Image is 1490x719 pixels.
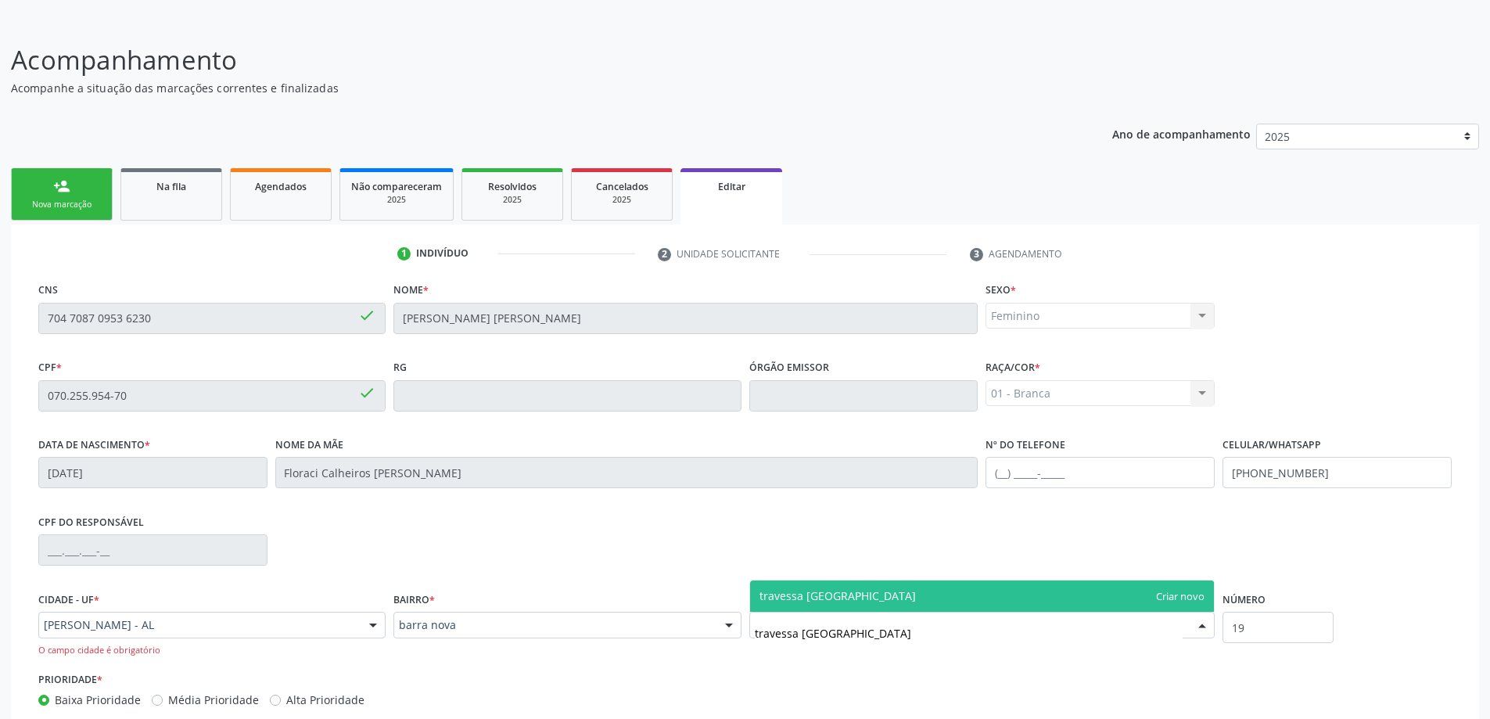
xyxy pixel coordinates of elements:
[351,180,442,193] span: Não compareceram
[1112,124,1251,143] p: Ano de acompanhamento
[397,247,411,261] div: 1
[1223,588,1266,612] label: Número
[393,588,435,612] label: Bairro
[986,433,1065,458] label: Nº do Telefone
[168,692,259,708] label: Média Prioridade
[488,180,537,193] span: Resolvidos
[473,194,551,206] div: 2025
[351,194,442,206] div: 2025
[38,667,102,692] label: Prioridade
[38,510,144,534] label: CPF do responsável
[749,356,829,380] label: Órgão emissor
[38,644,386,657] div: O campo cidade é obrigatório
[596,180,648,193] span: Cancelados
[55,692,141,708] label: Baixa Prioridade
[358,307,375,324] span: done
[38,356,62,380] label: CPF
[275,433,343,458] label: Nome da mãe
[755,617,1183,649] input: Informe uma opção
[11,80,1039,96] p: Acompanhe a situação das marcações correntes e finalizadas
[986,279,1016,303] label: Sexo
[23,199,101,210] div: Nova marcação
[38,588,99,612] label: Cidade - UF
[759,588,916,603] span: travessa [GEOGRAPHIC_DATA]
[1223,457,1452,488] input: (__) _____-_____
[38,279,58,303] label: CNS
[393,279,429,303] label: Nome
[53,178,70,195] div: person_add
[44,617,354,633] span: [PERSON_NAME] - AL
[11,41,1039,80] p: Acompanhamento
[393,356,407,380] label: RG
[986,457,1215,488] input: (__) _____-_____
[38,433,150,458] label: Data de nascimento
[718,180,745,193] span: Editar
[416,246,469,261] div: Indivíduo
[255,180,307,193] span: Agendados
[399,617,709,633] span: barra nova
[1223,433,1321,458] label: Celular/WhatsApp
[583,194,661,206] div: 2025
[38,534,267,566] input: ___.___.___-__
[286,692,364,708] label: Alta Prioridade
[986,356,1040,380] label: Raça/cor
[38,457,267,488] input: __/__/____
[156,180,186,193] span: Na fila
[358,384,375,401] span: done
